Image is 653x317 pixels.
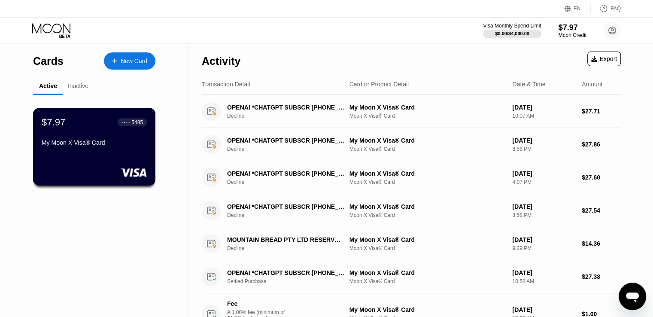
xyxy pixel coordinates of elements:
[582,273,621,280] div: $27.38
[483,23,541,29] div: Visa Monthly Spend Limit
[582,240,621,247] div: $14.36
[559,23,586,38] div: $7.97Moon Credit
[582,141,621,148] div: $27.86
[512,245,575,251] div: 9:29 PM
[349,245,506,251] div: Moon X Visa® Card
[349,170,506,177] div: My Moon X Visa® Card
[610,6,621,12] div: FAQ
[33,108,155,185] div: $7.97● ● ● ●5485My Moon X Visa® Card
[121,58,147,65] div: New Card
[483,23,541,38] div: Visa Monthly Spend Limit$0.00/$4,000.00
[68,82,88,89] div: Inactive
[227,170,345,177] div: OPENAI *CHATGPT SUBSCR [PHONE_NUMBER] IE
[591,55,617,62] div: Export
[39,82,57,89] div: Active
[202,161,621,194] div: OPENAI *CHATGPT SUBSCR [PHONE_NUMBER] IEDeclineMy Moon X Visa® CardMoon X Visa® Card[DATE]4:07 PM...
[512,278,575,284] div: 10:58 AM
[565,4,591,13] div: EN
[227,245,354,251] div: Decline
[227,300,287,307] div: Fee
[512,170,575,177] div: [DATE]
[202,227,621,260] div: MOUNTAIN BREAD PTY LTD RESERVOIR AUDeclineMy Moon X Visa® CardMoon X Visa® Card[DATE]9:29 PM$14.36
[512,113,575,119] div: 10:07 AM
[495,31,529,36] div: $0.00 / $4,000.00
[131,119,143,125] div: 5485
[227,137,345,144] div: OPENAI *CHATGPT SUBSCR [PHONE_NUMBER] IE
[512,236,575,243] div: [DATE]
[227,269,345,276] div: OPENAI *CHATGPT SUBSCR [PHONE_NUMBER] IE
[202,95,621,128] div: OPENAI *CHATGPT SUBSCR [PHONE_NUMBER] IEDeclineMy Moon X Visa® CardMoon X Visa® Card[DATE]10:07 A...
[349,146,506,152] div: Moon X Visa® Card
[591,4,621,13] div: FAQ
[559,32,586,38] div: Moon Credit
[349,212,506,218] div: Moon X Visa® Card
[202,194,621,227] div: OPENAI *CHATGPT SUBSCR [PHONE_NUMBER] IEDeclineMy Moon X Visa® CardMoon X Visa® Card[DATE]3:58 PM...
[227,104,345,111] div: OPENAI *CHATGPT SUBSCR [PHONE_NUMBER] IE
[619,283,646,310] iframe: Button to launch messaging window, conversation in progress
[349,203,506,210] div: My Moon X Visa® Card
[349,269,506,276] div: My Moon X Visa® Card
[349,306,506,313] div: My Moon X Visa® Card
[349,278,506,284] div: Moon X Visa® Card
[512,269,575,276] div: [DATE]
[582,81,602,88] div: Amount
[349,137,506,144] div: My Moon X Visa® Card
[42,116,66,128] div: $7.97
[202,128,621,161] div: OPENAI *CHATGPT SUBSCR [PHONE_NUMBER] IEDeclineMy Moon X Visa® CardMoon X Visa® Card[DATE]8:58 PM...
[512,137,575,144] div: [DATE]
[512,306,575,313] div: [DATE]
[227,236,345,243] div: MOUNTAIN BREAD PTY LTD RESERVOIR AU
[227,113,354,119] div: Decline
[227,203,345,210] div: OPENAI *CHATGPT SUBSCR [PHONE_NUMBER] IE
[227,212,354,218] div: Decline
[512,104,575,111] div: [DATE]
[349,113,506,119] div: Moon X Visa® Card
[42,139,147,146] div: My Moon X Visa® Card
[202,55,240,67] div: Activity
[227,278,354,284] div: Settled Purchase
[582,174,621,181] div: $27.60
[349,179,506,185] div: Moon X Visa® Card
[512,179,575,185] div: 4:07 PM
[33,55,64,67] div: Cards
[349,236,506,243] div: My Moon X Visa® Card
[512,203,575,210] div: [DATE]
[559,23,586,32] div: $7.97
[512,212,575,218] div: 3:58 PM
[349,104,506,111] div: My Moon X Visa® Card
[574,6,581,12] div: EN
[104,52,155,70] div: New Card
[512,146,575,152] div: 8:58 PM
[587,52,621,66] div: Export
[202,260,621,293] div: OPENAI *CHATGPT SUBSCR [PHONE_NUMBER] IESettled PurchaseMy Moon X Visa® CardMoon X Visa® Card[DAT...
[227,179,354,185] div: Decline
[202,81,250,88] div: Transaction Detail
[349,81,409,88] div: Card or Product Detail
[582,108,621,115] div: $27.71
[121,121,130,123] div: ● ● ● ●
[227,146,354,152] div: Decline
[582,207,621,214] div: $27.54
[512,81,545,88] div: Date & Time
